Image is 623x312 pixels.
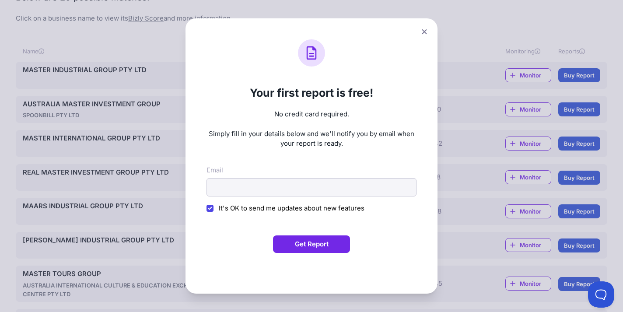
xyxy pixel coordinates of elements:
[206,86,416,99] h2: Your first report is free!
[206,165,223,175] label: Email
[273,235,350,253] button: Get Report
[588,281,614,308] iframe: Toggle Customer Support
[206,129,416,149] p: Simply fill in your details below and we'll notify you by email when your report is ready.
[219,204,364,212] span: It's OK to send me updates about new features
[206,109,416,119] p: No credit card required.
